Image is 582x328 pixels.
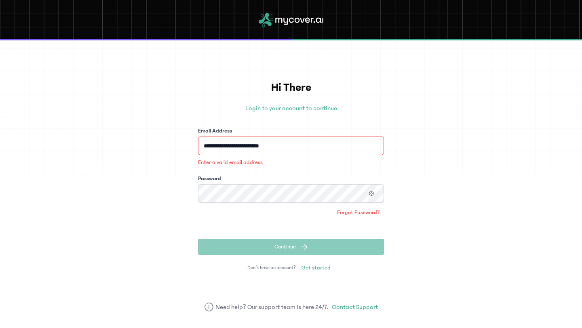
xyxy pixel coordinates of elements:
label: Email Address [198,127,232,135]
span: Continue [274,243,296,251]
a: Forgot Password? [333,206,384,219]
span: Get started [302,264,331,272]
span: Need help? Our support team is here 24/7. [215,302,329,312]
h1: Hi There [198,79,384,96]
button: Continue [198,239,384,255]
p: Login to your account to continue [198,103,384,113]
span: Don’t have an account? [247,265,296,271]
a: Get started [297,261,335,274]
label: Password [198,175,221,183]
span: Forgot Password? [337,208,380,217]
p: Enter a valid email address [198,158,384,166]
a: Contact Support [332,302,378,312]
